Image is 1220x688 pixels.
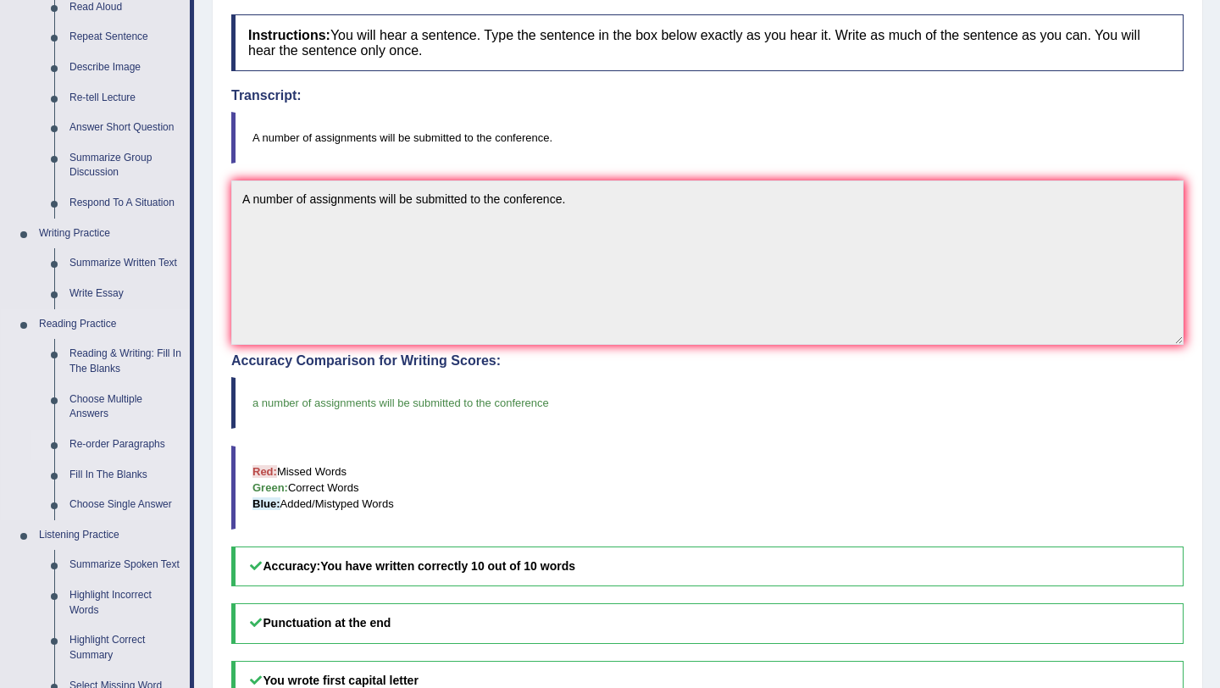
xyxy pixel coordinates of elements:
a: Choose Single Answer [62,490,190,520]
h4: Transcript: [231,88,1184,103]
a: Repeat Sentence [62,22,190,53]
span: a number of assignments will be submitted to the conference [252,397,549,409]
a: Summarize Group Discussion [62,143,190,188]
a: Summarize Spoken Text [62,550,190,580]
a: Answer Short Question [62,113,190,143]
a: Listening Practice [31,520,190,551]
a: Respond To A Situation [62,188,190,219]
b: Green: [252,481,288,494]
a: Summarize Written Text [62,248,190,279]
b: Red: [252,465,277,478]
a: Choose Multiple Answers [62,385,190,430]
a: Reading & Writing: Fill In The Blanks [62,339,190,384]
b: Instructions: [248,28,330,42]
a: Highlight Incorrect Words [62,580,190,625]
a: Highlight Correct Summary [62,625,190,670]
h5: Accuracy: [231,547,1184,586]
a: Re-order Paragraphs [62,430,190,460]
h5: Punctuation at the end [231,603,1184,643]
a: Re-tell Lecture [62,83,190,114]
a: Write Essay [62,279,190,309]
b: You have written correctly 10 out of 10 words [320,559,575,573]
blockquote: Missed Words Correct Words Added/Mistyped Words [231,446,1184,530]
b: Blue: [252,497,280,510]
a: Describe Image [62,53,190,83]
a: Fill In The Blanks [62,460,190,491]
h4: You will hear a sentence. Type the sentence in the box below exactly as you hear it. Write as muc... [231,14,1184,71]
a: Reading Practice [31,309,190,340]
blockquote: A number of assignments will be submitted to the conference. [231,112,1184,164]
h4: Accuracy Comparison for Writing Scores: [231,353,1184,369]
a: Writing Practice [31,219,190,249]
